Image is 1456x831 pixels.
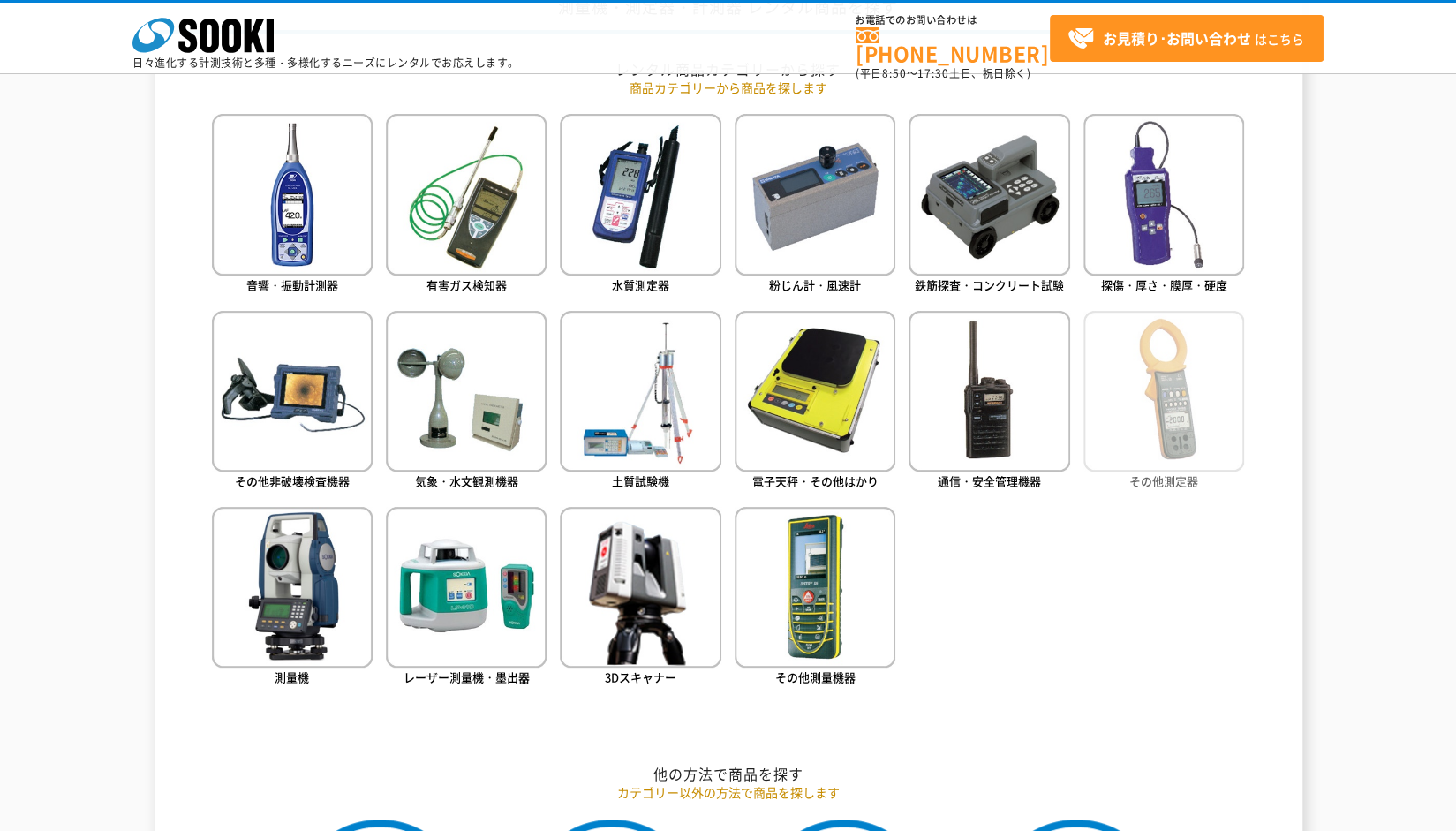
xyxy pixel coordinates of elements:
[856,15,1050,26] span: お電話でのお問い合わせは
[605,669,676,685] span: 3Dスキャナー
[769,276,861,293] span: 粉じん計・風速計
[735,507,895,668] img: その他測量機器
[856,65,1030,81] span: (平日 ～ 土日、祝日除く)
[386,311,547,494] a: 気象・水文観測機器
[909,311,1069,494] a: 通信・安全管理機器
[612,276,669,293] span: 水質測定器
[882,65,907,81] span: 8:50
[909,311,1069,472] img: 通信・安全管理機器
[735,507,895,690] a: その他測量機器
[212,507,373,690] a: 測量機
[735,114,895,275] img: 粉じん計・風速計
[1101,276,1227,293] span: 探傷・厚さ・膜厚・硬度
[235,472,350,489] span: その他非破壊検査機器
[212,765,1245,783] h2: 他の方法で商品を探す
[1129,472,1198,489] span: その他測定器
[212,114,373,275] img: 音響・振動計測器
[1083,114,1244,275] img: 探傷・厚さ・膜厚・硬度
[1083,311,1244,494] a: その他測定器
[132,57,519,68] p: 日々進化する計測技術と多種・多様化するニーズにレンタルでお応えします。
[915,276,1064,293] span: 鉄筋探査・コンクリート試験
[386,114,547,297] a: 有害ガス検知器
[246,276,338,293] span: 音響・振動計測器
[426,276,507,293] span: 有害ガス検知器
[404,669,530,685] span: レーザー測量機・墨出器
[386,507,547,668] img: レーザー測量機・墨出器
[909,114,1069,275] img: 鉄筋探査・コンクリート試験
[1050,15,1324,62] a: お見積り･お問い合わせはこちら
[775,669,856,685] span: その他測量機器
[856,27,1050,64] a: [PHONE_NUMBER]
[1083,114,1244,297] a: 探傷・厚さ・膜厚・硬度
[560,114,720,297] a: 水質測定器
[938,472,1041,489] span: 通信・安全管理機器
[560,507,720,668] img: 3Dスキャナー
[386,311,547,472] img: 気象・水文観測機器
[212,507,373,668] img: 測量機
[212,311,373,472] img: その他非破壊検査機器
[386,114,547,275] img: 有害ガス検知器
[1083,311,1244,472] img: その他測定器
[415,472,518,489] span: 気象・水文観測機器
[560,311,720,472] img: 土質試験機
[212,783,1245,802] p: カテゴリー以外の方法で商品を探します
[612,472,669,489] span: 土質試験機
[735,311,895,472] img: 電子天秤・その他はかり
[560,311,720,494] a: 土質試験機
[560,507,720,690] a: 3Dスキャナー
[386,507,547,690] a: レーザー測量機・墨出器
[909,114,1069,297] a: 鉄筋探査・コンクリート試験
[560,114,720,275] img: 水質測定器
[212,114,373,297] a: 音響・振動計測器
[212,79,1245,97] p: 商品カテゴリーから商品を探します
[212,311,373,494] a: その他非破壊検査機器
[917,65,949,81] span: 17:30
[735,311,895,494] a: 電子天秤・その他はかり
[735,114,895,297] a: 粉じん計・風速計
[275,669,309,685] span: 測量機
[1103,27,1251,49] strong: お見積り･お問い合わせ
[752,472,879,489] span: 電子天秤・その他はかり
[1067,26,1304,52] span: はこちら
